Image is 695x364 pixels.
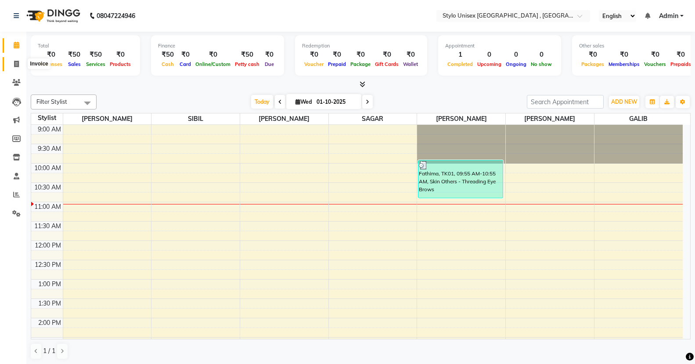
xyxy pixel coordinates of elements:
[151,113,240,124] span: SIBIL
[302,42,420,50] div: Redemption
[529,61,554,67] span: No show
[302,50,326,60] div: ₹0
[38,42,133,50] div: Total
[108,61,133,67] span: Products
[108,50,133,60] div: ₹0
[36,318,63,328] div: 2:00 PM
[642,50,668,60] div: ₹0
[401,61,420,67] span: Wallet
[84,61,108,67] span: Services
[579,61,606,67] span: Packages
[240,113,328,124] span: [PERSON_NAME]
[33,260,63,269] div: 12:30 PM
[158,50,177,60] div: ₹50
[529,50,554,60] div: 0
[642,61,668,67] span: Vouchers
[97,4,135,28] b: 08047224946
[233,50,262,60] div: ₹50
[668,50,693,60] div: ₹0
[418,160,503,198] div: Fathima, TK01, 09:55 AM-10:55 AM, Skin Others - Threading Eye Brows
[263,61,276,67] span: Due
[668,61,693,67] span: Prepaids
[233,61,262,67] span: Petty cash
[36,299,63,308] div: 1:30 PM
[32,183,63,192] div: 10:30 AM
[28,58,50,69] div: Invoice
[158,42,277,50] div: Finance
[32,164,63,173] div: 10:00 AM
[262,50,277,60] div: ₹0
[193,61,233,67] span: Online/Custom
[594,113,683,124] span: GALIB
[36,125,63,134] div: 9:00 AM
[36,280,63,289] div: 1:00 PM
[193,50,233,60] div: ₹0
[177,61,193,67] span: Card
[475,61,504,67] span: Upcoming
[609,96,639,108] button: ADD NEW
[475,50,504,60] div: 0
[579,50,606,60] div: ₹0
[32,222,63,231] div: 11:30 AM
[302,61,326,67] span: Voucher
[65,50,84,60] div: ₹50
[43,346,55,356] span: 1 / 1
[504,50,529,60] div: 0
[445,61,475,67] span: Completed
[445,42,554,50] div: Appointment
[348,50,373,60] div: ₹0
[36,144,63,153] div: 9:30 AM
[506,113,594,124] span: [PERSON_NAME]
[38,50,65,60] div: ₹0
[33,241,63,250] div: 12:00 PM
[177,50,193,60] div: ₹0
[326,61,348,67] span: Prepaid
[326,50,348,60] div: ₹0
[32,202,63,211] div: 11:00 AM
[36,338,63,347] div: 2:30 PM
[31,113,63,123] div: Stylist
[36,98,67,105] span: Filter Stylist
[22,4,83,28] img: logo
[159,61,176,67] span: Cash
[606,61,642,67] span: Memberships
[66,61,83,67] span: Sales
[417,113,505,124] span: [PERSON_NAME]
[373,61,401,67] span: Gift Cards
[251,95,273,109] span: Today
[611,98,637,105] span: ADD NEW
[329,113,417,124] span: SAGAR
[659,11,678,21] span: Admin
[504,61,529,67] span: Ongoing
[314,95,358,109] input: 2025-10-01
[445,50,475,60] div: 1
[63,113,151,124] span: [PERSON_NAME]
[527,95,604,109] input: Search Appointment
[373,50,401,60] div: ₹0
[348,61,373,67] span: Package
[401,50,420,60] div: ₹0
[293,98,314,105] span: Wed
[84,50,108,60] div: ₹50
[606,50,642,60] div: ₹0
